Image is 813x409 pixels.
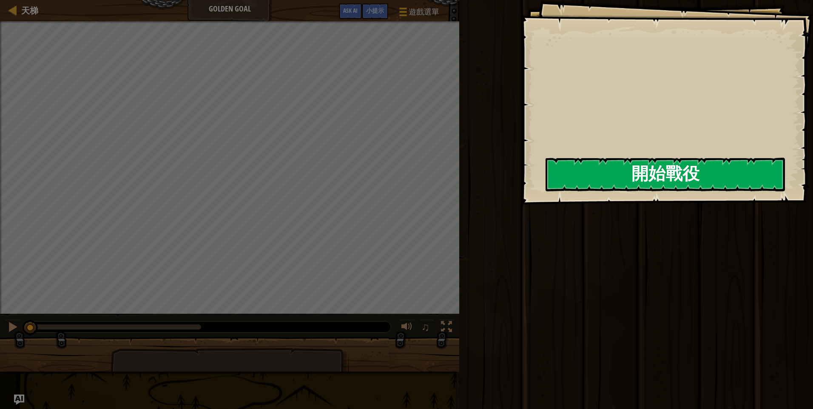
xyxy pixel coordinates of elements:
[21,5,38,16] span: 天梯
[339,3,362,19] button: Ask AI
[14,395,24,405] button: Ask AI
[17,5,38,16] a: 天梯
[343,6,358,14] span: Ask AI
[392,3,444,23] button: 遊戲選單
[366,6,384,14] span: 小提示
[398,319,415,337] button: 調整音量
[438,319,455,337] button: 切換全螢幕
[421,321,430,333] span: ♫
[546,158,785,191] button: 開始戰役
[409,6,439,17] span: 遊戲選單
[4,319,21,337] button: Ctrl + P: Pause
[420,319,434,337] button: ♫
